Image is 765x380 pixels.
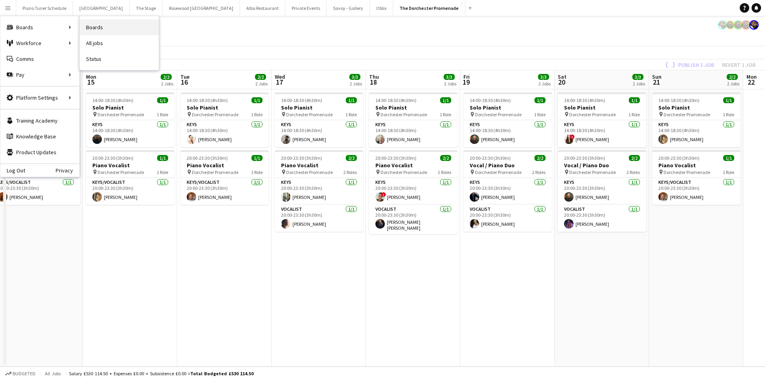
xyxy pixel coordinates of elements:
span: Dorchester Promenade [569,112,616,117]
app-job-card: 14:00-18:30 (4h30m)1/1Solo Pianist Dorchester Promenade1 RoleKeys1/114:00-18:30 (4h30m)![PERSON_N... [558,93,646,147]
span: 2 Roles [343,169,357,175]
button: Budgeted [4,369,37,378]
span: 1 Role [534,112,546,117]
h3: Solo Pianist [275,104,363,111]
span: 1 Role [345,112,357,117]
span: 1/1 [251,97,262,103]
button: [GEOGRAPHIC_DATA] [73,0,129,16]
app-user-avatar: Rosie Skuse [749,20,759,30]
app-job-card: 14:00-18:30 (4h30m)1/1Solo Pianist Dorchester Promenade1 RoleKeys1/114:00-18:30 (4h30m)[PERSON_NAME] [463,93,552,147]
app-card-role: Keys1/114:00-18:30 (4h30m)[PERSON_NAME] [180,120,269,147]
div: 2 Jobs [727,81,739,87]
button: Savoy - Gallery [327,0,370,16]
span: Dorchester Promenade [381,169,427,175]
h3: Piano Vocalist [180,162,269,169]
span: Total Budgeted £530 114.50 [190,371,253,376]
span: Dorchester Promenade [475,112,521,117]
app-job-card: 14:00-18:30 (4h30m)1/1Solo Pianist Dorchester Promenade1 RoleKeys1/114:00-18:30 (4h30m)[PERSON_NAME] [369,93,457,147]
span: 20 [557,78,566,87]
a: All jobs [80,35,159,51]
app-job-card: 20:00-23:30 (3h30m)2/2Vocal / Piano Duo Dorchester Promenade2 RolesKeys1/120:00-23:30 (3h30m)[PER... [558,150,646,232]
app-card-role: Keys1/114:00-18:30 (4h30m)[PERSON_NAME] [463,120,552,147]
span: 1 Role [251,169,262,175]
app-user-avatar: Celine Amara [741,20,751,30]
app-card-role: Vocalist1/120:00-23:30 (3h30m)[PERSON_NAME] [463,205,552,232]
div: Workforce [0,35,79,51]
span: Fri [463,73,470,80]
a: Privacy [56,167,79,174]
span: 20:00-23:30 (3h30m) [470,155,511,161]
h3: Solo Pianist [86,104,174,111]
h3: Piano Vocalist [652,162,741,169]
span: 1 Role [251,112,262,117]
span: Dorchester Promenade [569,169,616,175]
h3: Solo Pianist [369,104,457,111]
span: 1 Role [440,112,451,117]
span: 20:00-23:30 (3h30m) [281,155,322,161]
app-card-role: Keys1/120:00-23:30 (3h30m)[PERSON_NAME] [558,178,646,205]
a: Log Out [0,167,25,174]
span: Sun [652,73,662,80]
span: 18 [368,78,379,87]
a: Product Updates [0,144,79,160]
app-job-card: 20:00-23:30 (3h30m)2/2Piano Vocalist Dorchester Promenade2 RolesKeys1/120:00-23:30 (3h30m)[PERSON... [275,150,363,232]
a: Training Academy [0,113,79,129]
span: 14:00-18:30 (4h30m) [187,97,228,103]
app-job-card: 14:00-18:30 (4h30m)1/1Solo Pianist Dorchester Promenade1 RoleKeys1/114:00-18:30 (4h30m)[PERSON_NAME] [275,93,363,147]
h3: Piano Vocalist [369,162,457,169]
app-job-card: 20:00-23:30 (3h30m)1/1Piano Vocalist Dorchester Promenade1 RoleKeys/Vocalist1/120:00-23:30 (3h30m... [652,150,741,205]
span: 1 Role [157,169,168,175]
span: 1 Role [628,112,640,117]
span: 1/1 [629,97,640,103]
span: 1/1 [251,155,262,161]
span: Dorchester Promenade [97,112,144,117]
span: 3/3 [632,74,643,80]
app-card-role: Keys/Vocalist1/120:00-23:30 (3h30m)[PERSON_NAME] [652,178,741,205]
span: Dorchester Promenade [664,169,710,175]
div: 2 Jobs [161,81,173,87]
app-job-card: 14:00-18:30 (4h30m)1/1Solo Pianist Dorchester Promenade1 RoleKeys1/114:00-18:30 (4h30m)[PERSON_NAME] [652,93,741,147]
app-card-role: Keys1/120:00-23:30 (3h30m)![PERSON_NAME] [369,178,457,205]
span: 2/2 [346,155,357,161]
span: 2 Roles [626,169,640,175]
span: 1/1 [157,155,168,161]
span: 14:00-18:30 (4h30m) [658,97,699,103]
div: 2 Jobs [633,81,645,87]
app-job-card: 14:00-18:30 (4h30m)1/1Solo Pianist Dorchester Promenade1 RoleKeys1/114:00-18:30 (4h30m)[PERSON_NAME] [180,93,269,147]
span: Mon [746,73,757,80]
app-card-role: Vocalist1/120:00-23:30 (3h30m)[PERSON_NAME] [PERSON_NAME] [369,205,457,234]
div: 2 Jobs [255,81,268,87]
app-job-card: 14:00-18:30 (4h30m)1/1Solo Pianist Dorchester Promenade1 RoleKeys1/114:00-18:30 (4h30m)[PERSON_NAME] [86,93,174,147]
div: Pay [0,67,79,83]
span: 3/3 [444,74,455,80]
span: 15 [85,78,96,87]
button: Rosewood [GEOGRAPHIC_DATA] [163,0,240,16]
span: 14:00-18:30 (4h30m) [564,97,605,103]
span: Mon [86,73,96,80]
app-job-card: 20:00-23:30 (3h30m)1/1Piano Vocalist Dorchester Promenade1 RoleKeys/Vocalist1/120:00-23:30 (3h30m... [86,150,174,205]
span: Wed [275,73,285,80]
span: 1/1 [440,97,451,103]
app-card-role: Keys1/120:00-23:30 (3h30m)[PERSON_NAME] [275,178,363,205]
span: 1/1 [346,97,357,103]
button: The Dorchester Promenade [393,0,465,16]
span: 2/2 [534,155,546,161]
span: Tue [180,73,189,80]
span: Dorchester Promenade [664,112,710,117]
div: Platform Settings [0,90,79,106]
span: 1 Role [157,112,168,117]
button: Alba Restaurant [240,0,285,16]
span: 20:00-23:30 (3h30m) [187,155,228,161]
app-card-role: Keys1/114:00-18:30 (4h30m)[PERSON_NAME] [369,120,457,147]
div: 20:00-23:30 (3h30m)1/1Piano Vocalist Dorchester Promenade1 RoleKeys/Vocalist1/120:00-23:30 (3h30m... [180,150,269,205]
span: 14:00-18:30 (4h30m) [92,97,133,103]
span: 1 Role [723,112,734,117]
span: 1 Role [723,169,734,175]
